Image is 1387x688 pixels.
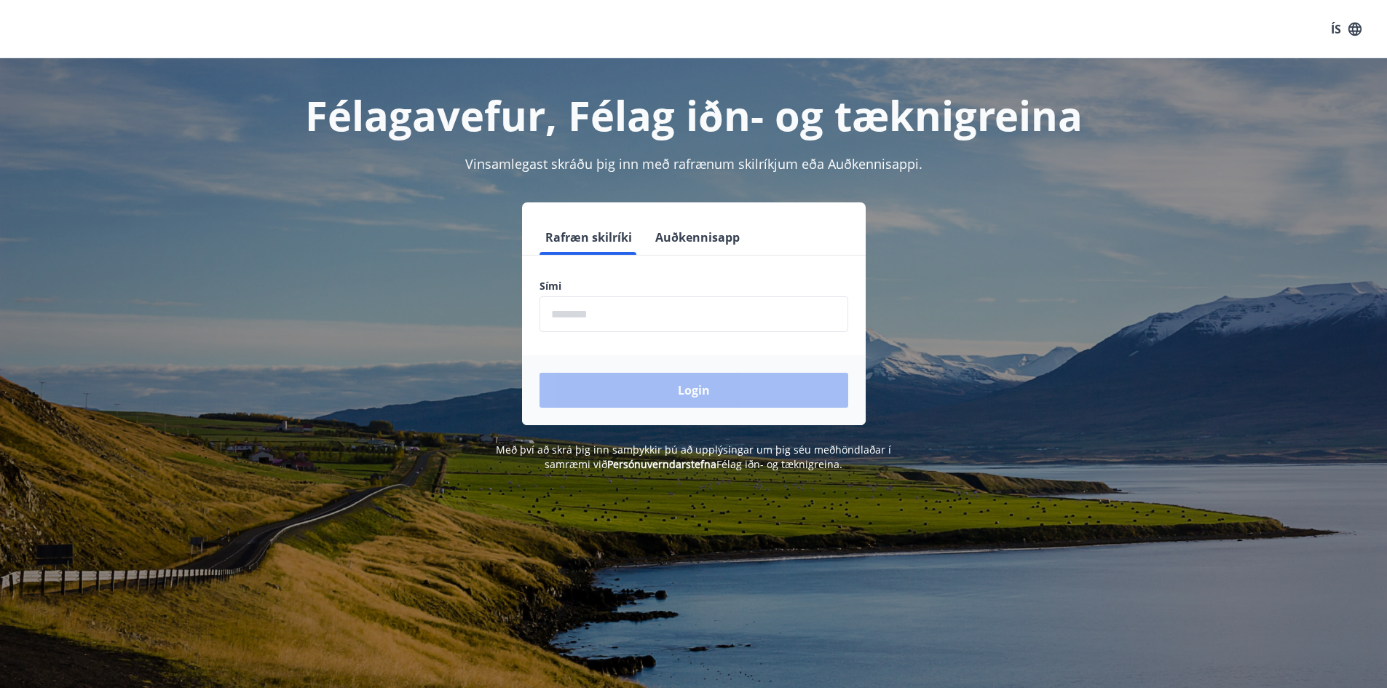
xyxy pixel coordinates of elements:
button: ÍS [1323,16,1370,42]
h1: Félagavefur, Félag iðn- og tæknigreina [187,87,1201,143]
button: Auðkennisapp [649,220,746,255]
label: Sími [540,279,848,293]
span: Vinsamlegast skráðu þig inn með rafrænum skilríkjum eða Auðkennisappi. [465,155,922,173]
span: Með því að skrá þig inn samþykkir þú að upplýsingar um þig séu meðhöndlaðar í samræmi við Félag i... [496,443,891,471]
button: Rafræn skilríki [540,220,638,255]
a: Persónuverndarstefna [607,457,716,471]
